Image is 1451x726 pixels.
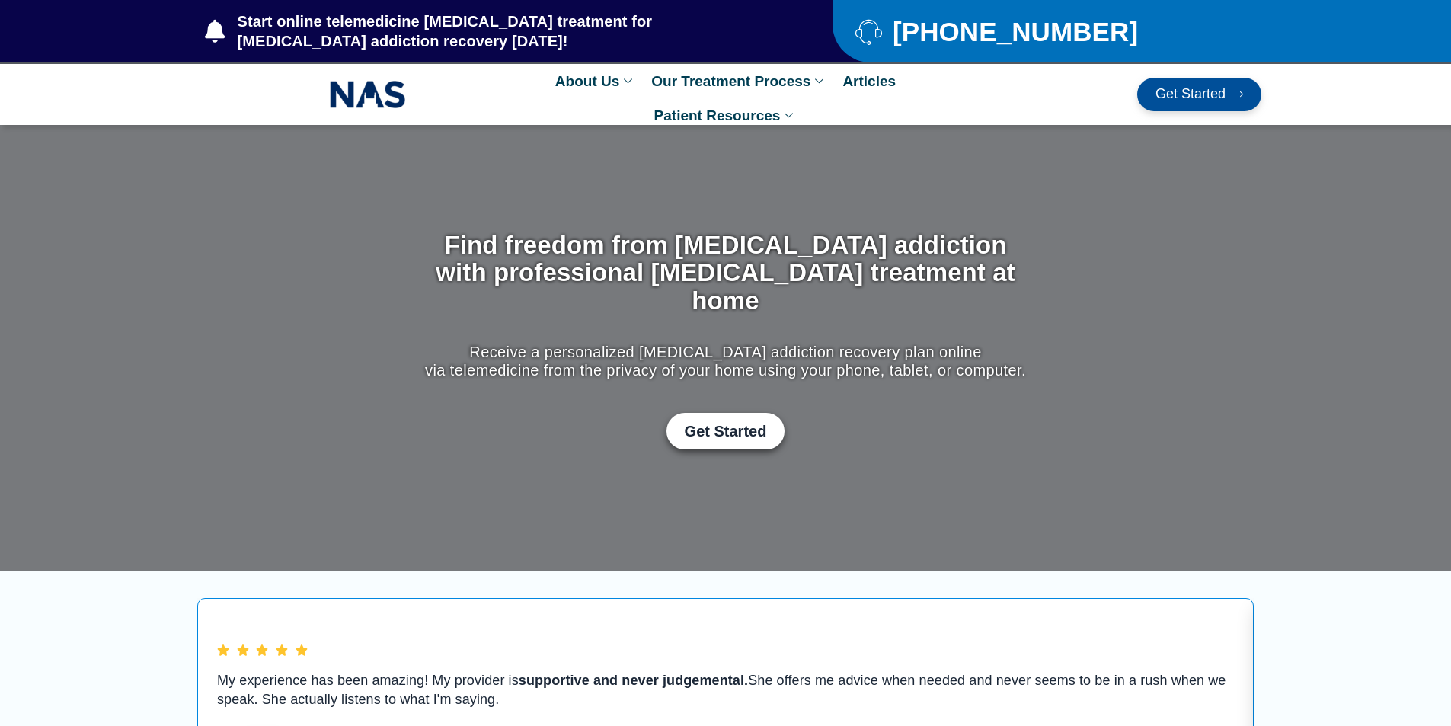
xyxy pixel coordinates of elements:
div: Get Started with Suboxone Treatment by filling-out this new patient packet form [421,413,1030,449]
b: supportive and never judgemental. [519,673,748,688]
span: Get Started [1155,87,1226,102]
span: Start online telemedicine [MEDICAL_DATA] treatment for [MEDICAL_DATA] addiction recovery [DATE]! [234,11,772,51]
span: [PHONE_NUMBER] [889,22,1138,41]
a: Get Started [666,413,785,449]
a: Patient Resources [647,98,805,133]
a: Articles [835,64,903,98]
h1: Find freedom from [MEDICAL_DATA] addiction with professional [MEDICAL_DATA] treatment at home [421,232,1030,315]
a: About Us [548,64,644,98]
a: [PHONE_NUMBER] [855,18,1223,45]
span: Get Started [685,422,767,440]
a: Start online telemedicine [MEDICAL_DATA] treatment for [MEDICAL_DATA] addiction recovery [DATE]! [205,11,772,51]
p: Receive a personalized [MEDICAL_DATA] addiction recovery plan online via telemedicine from the pr... [421,343,1030,379]
a: Our Treatment Process [644,64,835,98]
img: NAS_email_signature-removebg-preview.png [330,77,406,112]
p: My experience has been amazing! My provider is She offers me advice when needed and never seems t... [217,671,1234,709]
a: Get Started [1137,78,1261,111]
